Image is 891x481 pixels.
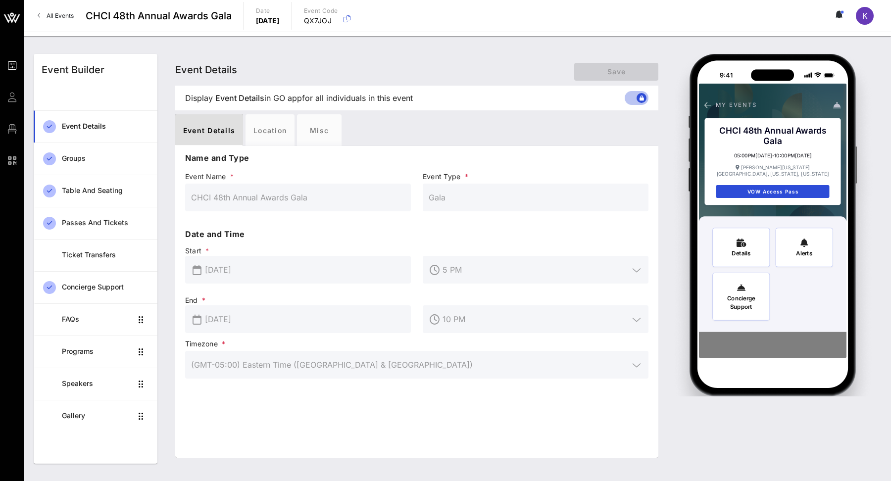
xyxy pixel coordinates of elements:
a: Groups [34,143,157,175]
span: CHCI 48th Annual Awards Gala [86,8,232,23]
p: [DATE] [256,16,280,26]
a: Passes and Tickets [34,207,157,239]
div: Passes and Tickets [62,219,149,227]
div: FAQs [62,315,132,324]
div: Gallery [62,412,132,420]
div: K [856,7,874,25]
p: Date [256,6,280,16]
span: Timezone [185,339,648,349]
p: Name and Type [185,152,648,164]
span: Display in GO app [185,92,413,104]
span: K [862,11,868,21]
span: Event Name [185,172,411,182]
span: for all individuals in this event [302,92,413,104]
input: Start Time [443,262,629,278]
div: Location [246,114,295,146]
span: Event Details [175,64,237,76]
a: Ticket Transfers [34,239,157,271]
a: All Events [32,8,80,24]
p: Event Code [304,6,338,16]
p: QX7JOJ [304,16,338,26]
a: Programs [34,336,157,368]
div: Programs [62,347,132,356]
div: Event Details [175,114,243,146]
div: Groups [62,154,149,163]
a: Concierge Support [34,271,157,303]
span: All Events [47,12,74,19]
div: Table and Seating [62,187,149,195]
span: Start [185,246,411,256]
input: Timezone [191,357,629,373]
a: Speakers [34,368,157,400]
input: Start Date [205,262,405,278]
a: Gallery [34,400,157,432]
p: Date and Time [185,228,648,240]
span: Event Details [215,92,264,104]
div: Concierge Support [62,283,149,291]
a: FAQs [34,303,157,336]
input: End Time [443,311,629,327]
a: Event Details [34,110,157,143]
div: Ticket Transfers [62,251,149,259]
div: Misc [297,114,342,146]
input: Event Type [429,190,643,205]
div: Event Details [62,122,149,131]
a: Table and Seating [34,175,157,207]
div: Event Builder [42,62,104,77]
span: Event Type [423,172,648,182]
input: End Date [205,311,405,327]
div: Speakers [62,380,132,388]
input: Event Name [191,190,405,205]
span: End [185,295,411,305]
